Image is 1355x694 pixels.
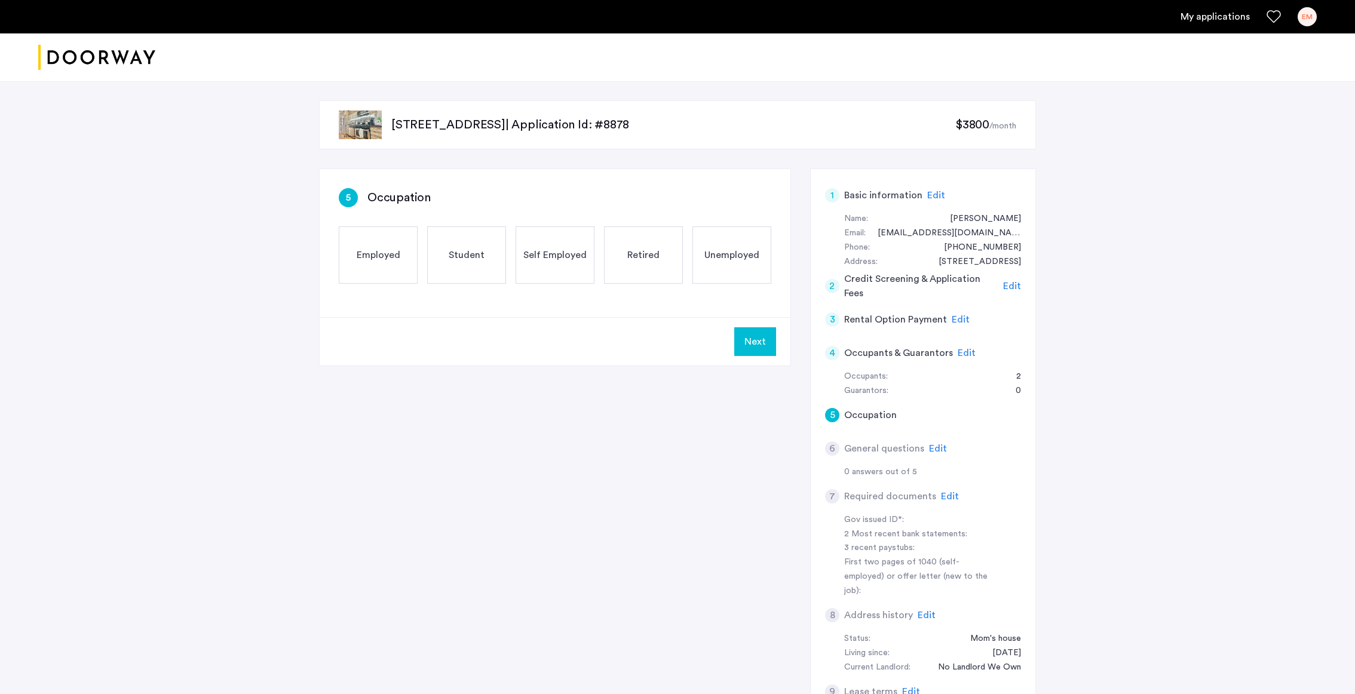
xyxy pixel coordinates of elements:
h5: Occupation [844,408,897,422]
div: EM [1298,7,1317,26]
h5: Occupants & Guarantors [844,346,953,360]
div: Living since: [844,646,890,661]
div: 0 [1004,384,1021,398]
div: Current Landlord: [844,661,911,675]
div: Occupants: [844,370,888,384]
div: 2 Most recent bank statements: [844,527,995,542]
p: [STREET_ADDRESS] | Application Id: #8878 [391,116,955,133]
h5: Rental Option Payment [844,312,947,327]
div: Address: [844,255,878,269]
a: My application [1181,10,1250,24]
div: 0 answers out of 5 [844,465,1021,480]
a: Favorites [1267,10,1281,24]
div: 4 [825,346,839,360]
div: 2 [1004,370,1021,384]
span: Edit [929,444,947,453]
span: Student [449,248,485,262]
div: 3 recent paystubs: [844,541,995,555]
div: 3 [825,312,839,327]
h5: General questions [844,441,924,456]
h5: Basic information [844,188,922,202]
h3: Occupation [367,189,431,206]
button: Next [734,327,776,356]
div: Phone: [844,241,870,255]
span: Edit [941,492,959,501]
div: 5 [825,408,839,422]
div: First two pages of 1040 (self-employed) or offer letter (new to the job): [844,555,995,598]
div: +19084153902 [932,241,1021,255]
sub: /month [989,122,1016,130]
span: Retired [627,248,660,262]
div: erinmulroy8@gmail.com [866,226,1021,241]
span: Edit [958,348,976,358]
div: Name: [844,212,868,226]
div: Status: [844,632,870,646]
span: Edit [1003,281,1021,291]
div: Mom's house [958,632,1021,646]
img: apartment [339,110,382,139]
div: 92 South Street [927,255,1021,269]
h5: Required documents [844,489,936,503]
div: 7 [825,489,839,503]
span: Edit [952,315,970,324]
div: 2 [825,279,839,293]
span: Self Employed [523,248,587,262]
div: 5 [339,188,358,207]
div: Email: [844,226,866,241]
div: 1 [825,188,839,202]
img: logo [38,35,155,80]
div: No Landlord We Own [926,661,1021,675]
span: Edit [927,191,945,200]
span: Edit [918,610,936,620]
div: 05/15/2021 [980,646,1021,661]
h5: Address history [844,608,913,622]
span: $3800 [955,119,989,131]
div: 8 [825,608,839,622]
h5: Credit Screening & Application Fees [844,272,999,300]
div: 6 [825,441,839,456]
div: Gov issued ID*: [844,513,995,527]
a: Cazamio logo [38,35,155,80]
div: Guarantors: [844,384,888,398]
div: Erin Mulroy [938,212,1021,226]
span: Employed [357,248,400,262]
span: Unemployed [704,248,759,262]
